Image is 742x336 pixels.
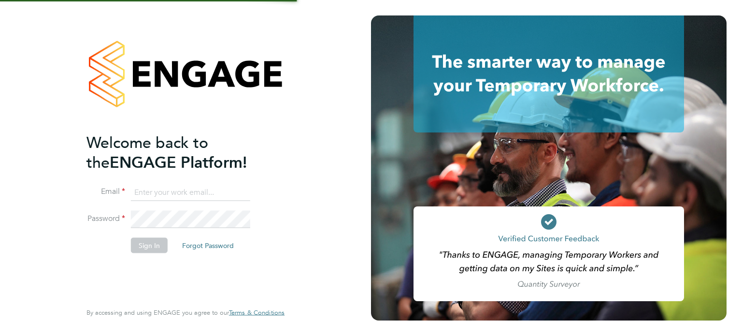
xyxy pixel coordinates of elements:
[229,309,285,317] a: Terms & Conditions
[86,214,125,224] label: Password
[86,132,275,172] h2: ENGAGE Platform!
[131,238,168,253] button: Sign In
[86,308,285,317] span: By accessing and using ENGAGE you agree to our
[174,238,242,253] button: Forgot Password
[131,184,250,201] input: Enter your work email...
[86,133,208,172] span: Welcome back to the
[86,187,125,197] label: Email
[229,308,285,317] span: Terms & Conditions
